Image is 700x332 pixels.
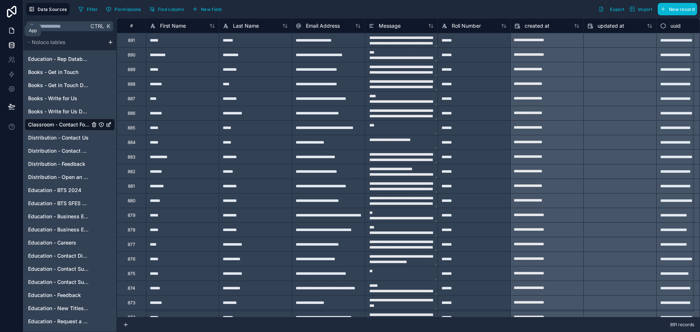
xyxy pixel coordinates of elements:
span: Email Address [306,22,340,30]
span: 891 records [670,322,694,328]
span: Ctrl [90,22,105,31]
div: 881 [128,183,135,189]
button: Find column [147,4,187,15]
div: 879 [128,212,135,218]
span: uuid [670,22,681,30]
button: Filter [75,4,101,15]
button: Import [627,3,655,15]
button: New record [658,3,697,15]
span: First Name [160,22,186,30]
span: Permissions [114,7,141,12]
div: 880 [128,198,136,204]
span: Message [379,22,401,30]
div: 878 [128,227,135,233]
a: Permissions [103,4,146,15]
a: New record [655,3,697,15]
div: 883 [128,154,135,160]
div: App [29,28,37,34]
div: 884 [128,140,136,145]
span: Roll Number [452,22,481,30]
div: 873 [128,300,135,306]
span: Import [638,7,652,12]
span: created at [525,22,549,30]
button: New field [190,4,224,15]
span: New field [201,7,222,12]
div: 889 [128,67,135,73]
div: 885 [128,125,135,131]
span: Filter [87,7,98,12]
div: 877 [128,242,135,247]
button: Permissions [103,4,143,15]
div: # [122,23,140,28]
span: updated at [598,22,624,30]
div: 882 [128,169,135,175]
div: 876 [128,256,135,262]
button: Data Sources [26,3,70,15]
div: 886 [128,110,135,116]
span: K [106,24,111,29]
div: 875 [128,271,135,277]
div: 888 [128,81,135,87]
div: 887 [128,96,135,102]
span: Last Name [233,22,259,30]
div: 891 [128,38,135,43]
span: Find column [158,7,184,12]
button: Export [596,3,627,15]
span: Data Sources [38,7,67,12]
div: 890 [128,52,136,58]
div: 872 [128,315,135,320]
span: Export [610,7,624,12]
span: New record [669,7,695,12]
div: 874 [128,285,135,291]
